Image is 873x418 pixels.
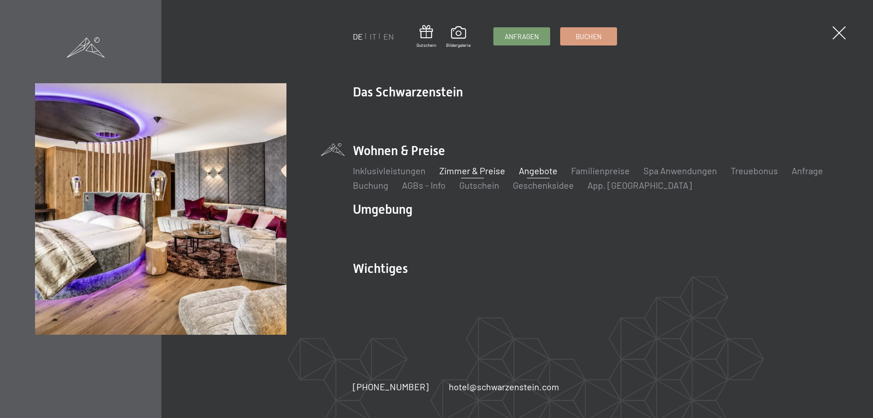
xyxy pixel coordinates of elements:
a: Anfragen [494,28,550,45]
a: Buchen [561,28,617,45]
a: App. [GEOGRAPHIC_DATA] [587,180,692,191]
a: Familienpreise [571,165,630,176]
a: hotel@schwarzenstein.com [449,380,559,393]
span: Buchen [576,32,602,41]
a: Treuebonus [731,165,778,176]
a: Angebote [519,165,557,176]
a: Anfrage [792,165,823,176]
a: Inklusivleistungen [353,165,426,176]
a: [PHONE_NUMBER] [353,380,429,393]
span: Gutschein [416,42,436,48]
span: Anfragen [505,32,539,41]
a: Buchung [353,180,388,191]
a: Gutschein [459,180,499,191]
a: IT [370,31,376,41]
a: Gutschein [416,25,436,48]
a: Bildergalerie [446,26,471,48]
a: Spa Anwendungen [643,165,717,176]
a: Zimmer & Preise [439,165,505,176]
a: EN [383,31,394,41]
span: [PHONE_NUMBER] [353,381,429,392]
span: Bildergalerie [446,42,471,48]
a: DE [353,31,363,41]
a: AGBs - Info [402,180,446,191]
a: Geschenksidee [513,180,574,191]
